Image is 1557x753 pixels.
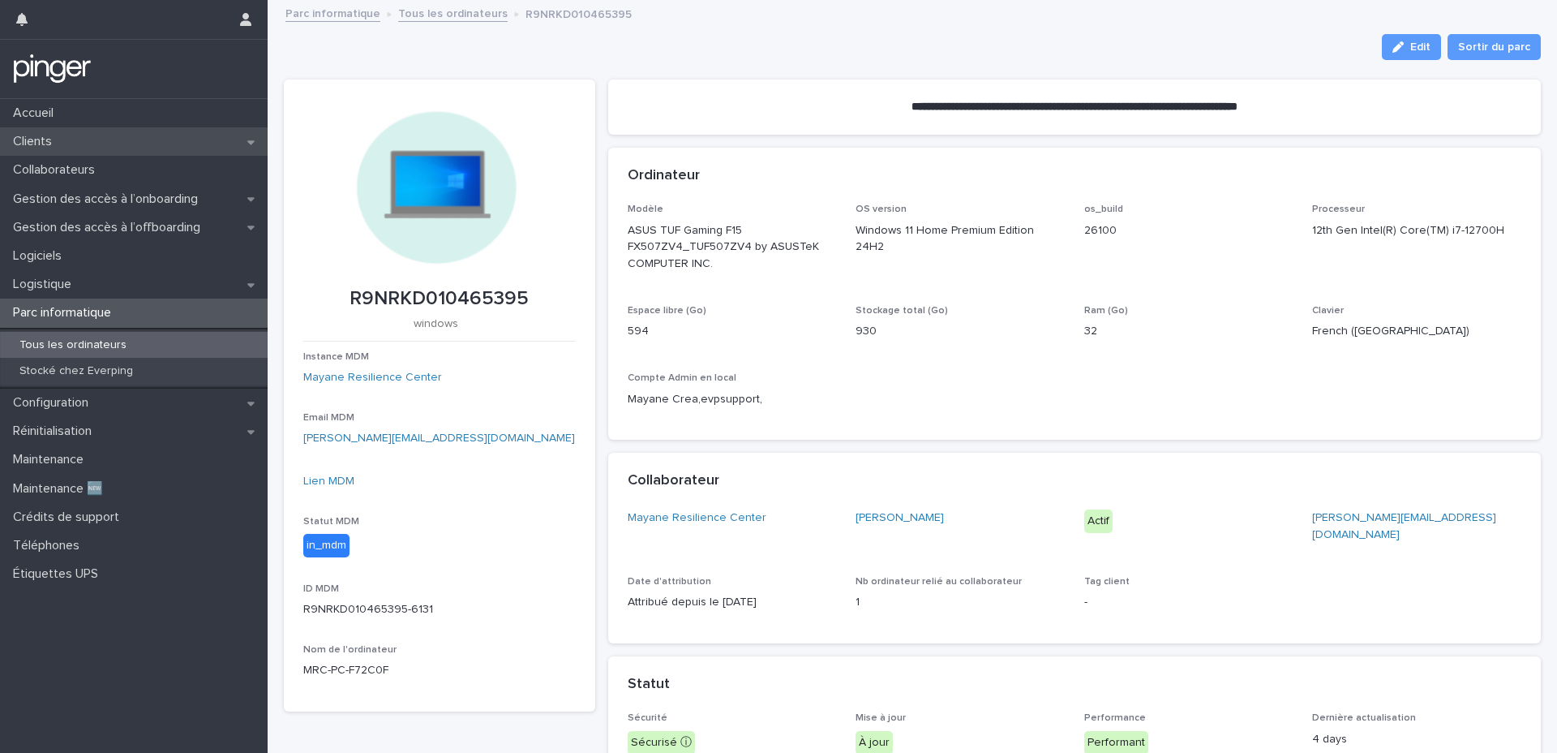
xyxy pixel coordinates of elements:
[6,338,139,352] p: Tous les ordinateurs
[856,204,907,214] span: OS version
[6,364,146,378] p: Stocké chez Everping
[6,452,97,467] p: Maintenance
[628,472,719,490] h2: Collaborateur
[1084,577,1130,587] span: Tag client
[6,481,116,497] p: Maintenance 🆕
[628,577,711,587] span: Date d'attribution
[1084,713,1146,723] span: Performance
[6,395,101,411] p: Configuration
[6,105,66,121] p: Accueil
[856,222,1065,256] p: Windows 11 Home Premium Edition 24H2
[1312,731,1521,748] p: 4 days
[1448,34,1541,60] button: Sortir du parc
[6,510,132,525] p: Crédits de support
[628,373,736,383] span: Compte Admin en local
[1312,713,1416,723] span: Dernière actualisation
[1084,204,1123,214] span: os_build
[285,3,380,22] a: Parc informatique
[303,534,350,557] div: in_mdm
[1084,594,1293,611] p: -
[1410,41,1430,53] span: Edit
[6,277,84,292] p: Logistique
[856,510,944,527] a: [PERSON_NAME]
[856,577,1022,587] span: Nb ordinateur relié au collaborateur
[303,662,576,679] p: MRC-PC-F72C0F
[1312,512,1496,540] a: [PERSON_NAME][EMAIL_ADDRESS][DOMAIN_NAME]
[303,413,354,423] span: Email MDM
[628,306,706,316] span: Espace libre (Go)
[628,167,700,185] h2: Ordinateur
[628,222,837,273] p: ASUS TUF Gaming F15 FX507ZV4_TUF507ZV4 by ASUSTeK COMPUTER INC.
[628,594,837,611] p: Attribué depuis le [DATE]
[6,538,92,553] p: Téléphones
[6,191,211,207] p: Gestion des accès à l’onboarding
[6,305,124,321] p: Parc informatique
[525,4,632,22] p: R9NRKD010465395
[6,134,65,149] p: Clients
[398,3,508,22] a: Tous les ordinateurs
[1312,323,1521,340] p: French ([GEOGRAPHIC_DATA])
[856,594,1065,611] p: 1
[13,53,92,85] img: mTgBEunGTSyRkCgitkcU
[628,323,837,340] p: 594
[1084,222,1293,239] p: 26100
[1458,39,1530,55] span: Sortir du parc
[1312,204,1365,214] span: Processeur
[856,306,948,316] span: Stockage total (Go)
[628,676,670,694] h2: Statut
[303,369,442,386] a: Mayane Resilience Center
[6,162,108,178] p: Collaborateurs
[628,391,837,408] p: Mayane Crea,evpsupport,
[856,713,906,723] span: Mise à jour
[303,584,339,594] span: ID MDM
[628,713,667,723] span: Sécurité
[628,510,766,527] a: Mayane Resilience Center
[303,475,354,487] a: Lien MDM
[303,601,576,618] p: R9NRKD010465395-6131
[1084,510,1113,533] div: Actif
[1084,306,1128,316] span: Ram (Go)
[303,645,397,655] span: Nom de l'ordinateur
[303,517,359,527] span: Statut MDM
[303,352,369,362] span: Instance MDM
[6,220,213,235] p: Gestion des accès à l’offboarding
[1382,34,1441,60] button: Edit
[6,566,111,582] p: Étiquettes UPS
[303,287,576,311] p: R9NRKD010465395
[856,323,1065,340] p: 930
[1312,306,1344,316] span: Clavier
[6,424,105,439] p: Réinitialisation
[6,248,75,264] p: Logiciels
[303,432,575,444] a: [PERSON_NAME][EMAIL_ADDRESS][DOMAIN_NAME]
[303,317,569,331] p: windows
[628,204,663,214] span: Modèle
[1312,222,1521,239] p: 12th Gen Intel(R) Core(TM) i7-12700H
[1084,323,1293,340] p: 32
